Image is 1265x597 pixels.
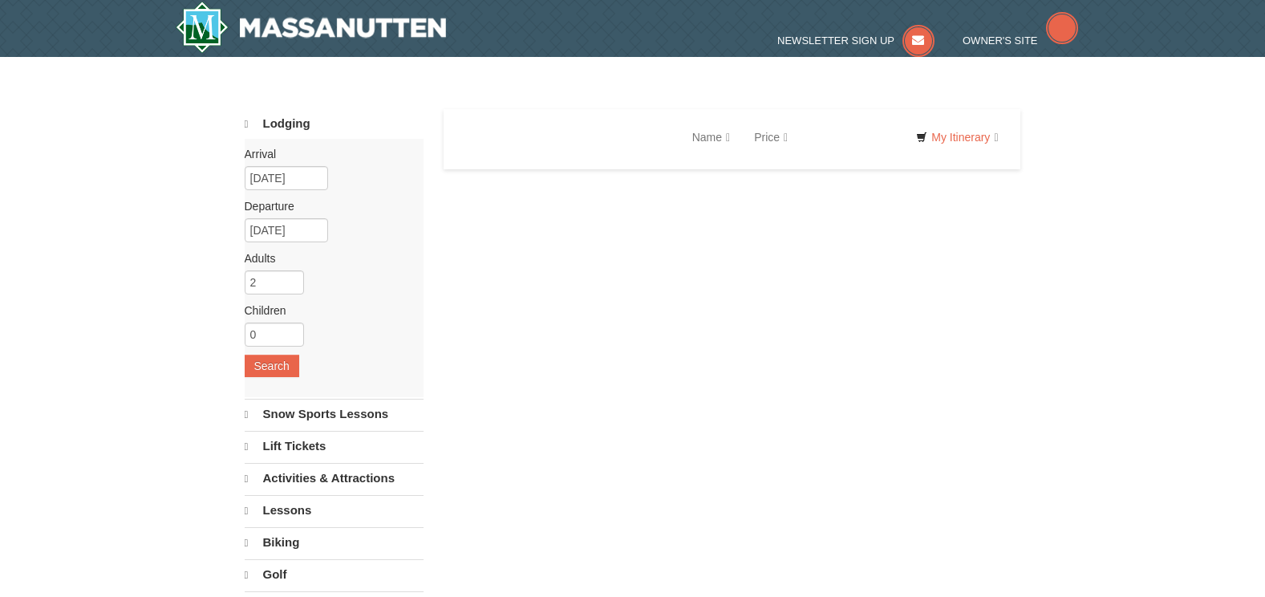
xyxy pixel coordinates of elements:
[742,121,800,153] a: Price
[245,109,424,139] a: Lodging
[245,146,412,162] label: Arrival
[906,125,1008,149] a: My Itinerary
[245,559,424,590] a: Golf
[245,431,424,461] a: Lift Tickets
[680,121,742,153] a: Name
[245,355,299,377] button: Search
[245,250,412,266] label: Adults
[245,399,424,429] a: Snow Sports Lessons
[176,2,447,53] a: Massanutten Resort
[245,495,424,526] a: Lessons
[963,35,1078,47] a: Owner's Site
[245,527,424,558] a: Biking
[245,463,424,493] a: Activities & Attractions
[777,35,935,47] a: Newsletter Sign Up
[245,303,412,319] label: Children
[245,198,412,214] label: Departure
[176,2,447,53] img: Massanutten Resort Logo
[777,35,894,47] span: Newsletter Sign Up
[963,35,1038,47] span: Owner's Site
